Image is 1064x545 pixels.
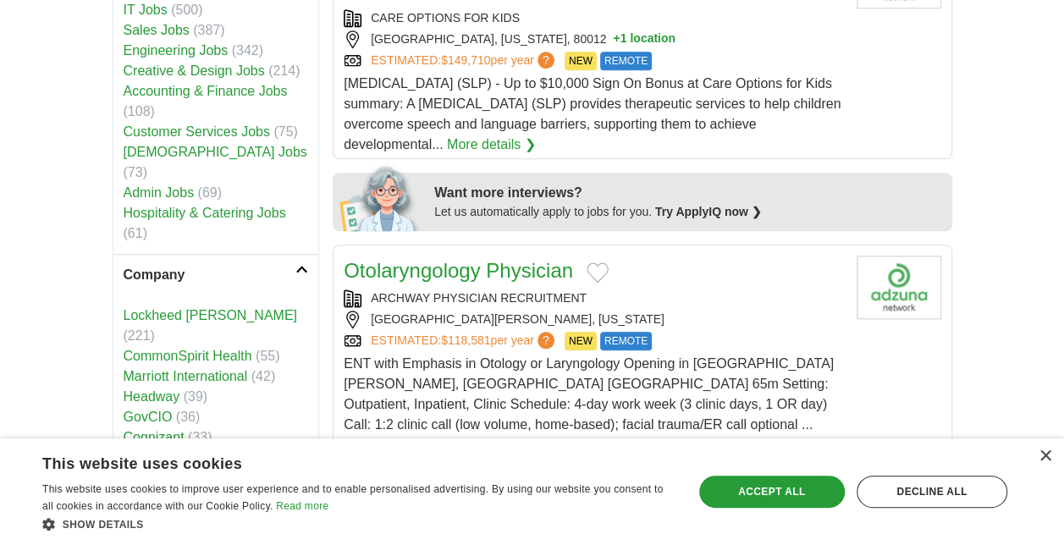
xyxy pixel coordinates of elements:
a: More details ❯ [344,435,433,455]
div: ARCHWAY PHYSICIAN RECRUITMENT [344,289,842,307]
span: (36) [176,410,200,424]
button: +1 location [613,30,675,48]
span: Show details [63,519,144,531]
span: NEW [565,52,597,70]
div: [GEOGRAPHIC_DATA], [US_STATE], 80012 [344,30,842,48]
a: IT Jobs [124,3,168,17]
span: (69) [198,185,222,200]
a: Admin Jobs [124,185,195,200]
span: ? [538,332,554,349]
span: REMOTE [600,332,652,350]
a: Cognizant [124,430,185,444]
a: Read more, opens a new window [276,500,328,512]
div: Show details [42,515,674,532]
span: $118,581 [441,333,490,347]
a: Company [113,254,319,295]
span: (387) [193,23,224,37]
span: ENT with Emphasis in Otology or Laryngology Opening in [GEOGRAPHIC_DATA][PERSON_NAME], [GEOGRAPHI... [344,356,834,432]
h2: Company [124,265,296,285]
span: (61) [124,226,147,240]
span: (39) [184,389,207,404]
a: Marriott International [124,369,248,383]
div: Decline all [857,476,1007,508]
img: Company logo [857,256,941,319]
span: (214) [268,63,300,78]
span: (221) [124,328,155,343]
a: More details ❯ [447,135,536,155]
span: $149,710 [441,53,490,67]
span: (108) [124,104,155,118]
a: GovCIO [124,410,173,424]
div: [GEOGRAPHIC_DATA][PERSON_NAME], [US_STATE] [344,311,842,328]
button: Add to favorite jobs [587,262,609,283]
span: ? [538,52,554,69]
a: Creative & Design Jobs [124,63,265,78]
a: ESTIMATED:$118,581per year? [371,332,558,350]
div: Let us automatically apply to jobs for you. [434,203,941,221]
img: apply-iq-scientist.png [339,163,422,231]
a: Sales Jobs [124,23,190,37]
span: (342) [232,43,263,58]
a: Lockheed [PERSON_NAME] [124,308,297,322]
a: Hospitality & Catering Jobs [124,206,286,220]
span: NEW [565,332,597,350]
a: Engineering Jobs [124,43,229,58]
span: (75) [273,124,297,139]
span: (42) [251,369,275,383]
a: Customer Services Jobs [124,124,270,139]
span: + [613,30,620,48]
span: This website uses cookies to improve user experience and to enable personalised advertising. By u... [42,483,663,512]
span: (55) [256,349,279,363]
span: [MEDICAL_DATA] (SLP) - Up to $10,000 Sign On Bonus at Care Options for Kids summary: A [MEDICAL_D... [344,76,841,151]
a: Accounting & Finance Jobs [124,84,288,98]
span: REMOTE [600,52,652,70]
div: CARE OPTIONS FOR KIDS [344,9,842,27]
div: This website uses cookies [42,449,631,474]
a: CommonSpirit Health [124,349,252,363]
a: Otolaryngology Physician [344,259,573,282]
div: Accept all [699,476,845,508]
a: ESTIMATED:$149,710per year? [371,52,558,70]
span: (33) [188,430,212,444]
div: Close [1039,450,1051,463]
a: Headway [124,389,180,404]
a: Try ApplyIQ now ❯ [655,205,762,218]
span: (500) [171,3,202,17]
a: [DEMOGRAPHIC_DATA] Jobs [124,145,307,159]
span: (73) [124,165,147,179]
div: Want more interviews? [434,183,941,203]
